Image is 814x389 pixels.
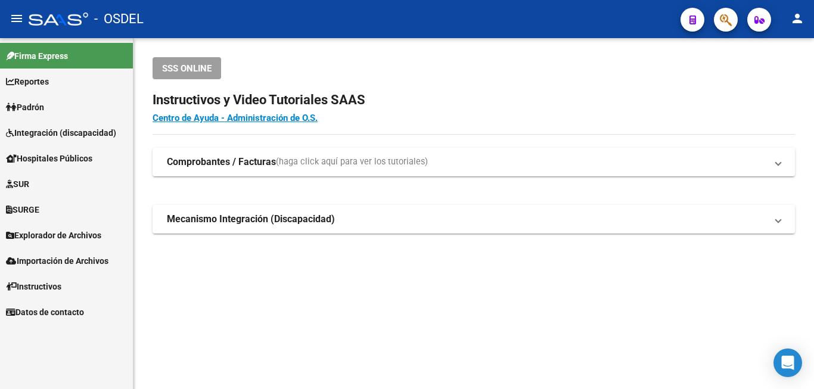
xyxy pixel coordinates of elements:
button: SSS ONLINE [153,57,221,79]
span: Integración (discapacidad) [6,126,116,139]
span: Datos de contacto [6,306,84,319]
span: SURGE [6,203,39,216]
div: Open Intercom Messenger [773,348,802,377]
span: Importación de Archivos [6,254,108,267]
span: Instructivos [6,280,61,293]
span: Padrón [6,101,44,114]
span: Hospitales Públicos [6,152,92,165]
span: Explorador de Archivos [6,229,101,242]
span: - OSDEL [94,6,144,32]
mat-icon: person [790,11,804,26]
span: SUR [6,178,29,191]
strong: Mecanismo Integración (Discapacidad) [167,213,335,226]
span: Firma Express [6,49,68,63]
mat-expansion-panel-header: Mecanismo Integración (Discapacidad) [153,205,795,234]
h2: Instructivos y Video Tutoriales SAAS [153,89,795,111]
span: (haga click aquí para ver los tutoriales) [276,155,428,169]
strong: Comprobantes / Facturas [167,155,276,169]
span: Reportes [6,75,49,88]
span: SSS ONLINE [162,63,212,74]
mat-icon: menu [10,11,24,26]
mat-expansion-panel-header: Comprobantes / Facturas(haga click aquí para ver los tutoriales) [153,148,795,176]
a: Centro de Ayuda - Administración de O.S. [153,113,318,123]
